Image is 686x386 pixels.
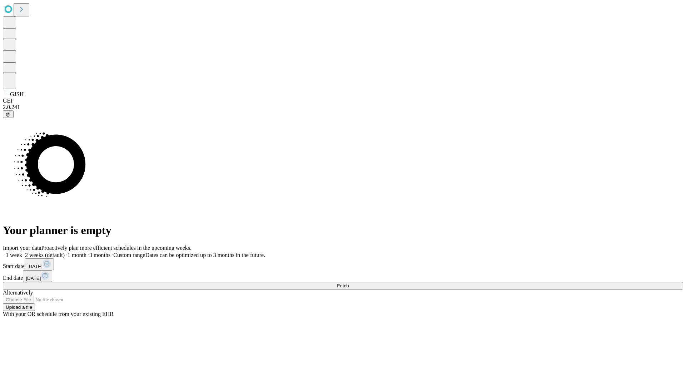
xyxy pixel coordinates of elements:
button: @ [3,110,14,118]
span: 3 months [89,252,110,258]
span: With your OR schedule from your existing EHR [3,311,114,317]
span: GJSH [10,91,24,97]
span: 2 weeks (default) [25,252,65,258]
h1: Your planner is empty [3,224,683,237]
div: 2.0.241 [3,104,683,110]
div: Start date [3,258,683,270]
button: Upload a file [3,303,35,311]
button: Fetch [3,282,683,289]
span: Fetch [337,283,349,288]
span: Proactively plan more efficient schedules in the upcoming weeks. [41,245,192,251]
button: [DATE] [25,258,54,270]
button: [DATE] [23,270,52,282]
div: GEI [3,98,683,104]
span: Custom range [113,252,145,258]
span: Alternatively [3,289,33,296]
span: [DATE] [26,276,41,281]
span: 1 month [68,252,86,258]
span: [DATE] [28,264,43,269]
span: @ [6,112,11,117]
div: End date [3,270,683,282]
span: Import your data [3,245,41,251]
span: 1 week [6,252,22,258]
span: Dates can be optimized up to 3 months in the future. [145,252,265,258]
